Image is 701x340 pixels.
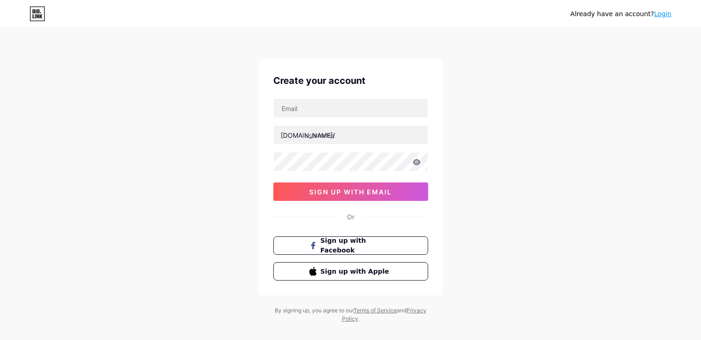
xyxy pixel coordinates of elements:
span: Sign up with Apple [320,267,392,276]
button: sign up with email [273,182,428,201]
div: Or [347,212,354,222]
span: Sign up with Facebook [320,236,392,255]
span: sign up with email [309,188,392,196]
a: Login [654,10,672,18]
input: Email [274,99,428,117]
div: By signing up, you agree to our and . [272,306,429,323]
button: Sign up with Facebook [273,236,428,255]
div: [DOMAIN_NAME]/ [281,130,335,140]
div: Already have an account? [571,9,672,19]
a: Terms of Service [353,307,397,314]
button: Sign up with Apple [273,262,428,281]
input: username [274,126,428,144]
div: Create your account [273,74,428,88]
